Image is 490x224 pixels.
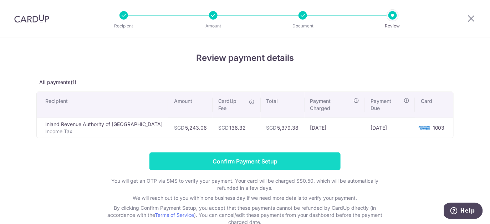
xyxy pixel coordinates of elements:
[310,98,352,112] span: Payment Charged
[102,194,388,202] p: We will reach out to you within one business day if we need more details to verify your payment.
[36,79,454,86] p: All payments(1)
[365,118,415,138] td: [DATE]
[37,92,168,118] th: Recipient
[218,125,229,131] span: SGD
[266,125,277,131] span: SGD
[213,118,261,138] td: 136.32
[261,92,305,118] th: Total
[37,118,168,138] td: Inland Revenue Authority of [GEOGRAPHIC_DATA]
[149,152,341,170] input: Confirm Payment Setup
[14,14,49,23] img: CardUp
[415,92,453,118] th: Card
[155,212,194,218] a: Terms of Service
[187,22,240,30] p: Amount
[102,177,388,192] p: You will get an OTP via SMS to verify your payment. Your card will be charged S$0.50, which will ...
[305,118,365,138] td: [DATE]
[36,52,454,64] h4: Review payment details
[45,128,163,135] p: Income Tax
[417,124,432,132] img: <span class="translation_missing" title="translation missing: en.account_steps.new_confirm_form.b...
[366,22,419,30] p: Review
[174,125,184,131] span: SGD
[218,98,246,112] span: CardUp Fee
[444,203,483,220] iframe: Opens a widget where you can find more information
[168,92,213,118] th: Amount
[97,22,150,30] p: Recipient
[276,22,329,30] p: Document
[371,98,402,112] span: Payment Due
[168,118,213,138] td: 5,243.06
[261,118,305,138] td: 5,379.38
[433,125,445,131] span: 1003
